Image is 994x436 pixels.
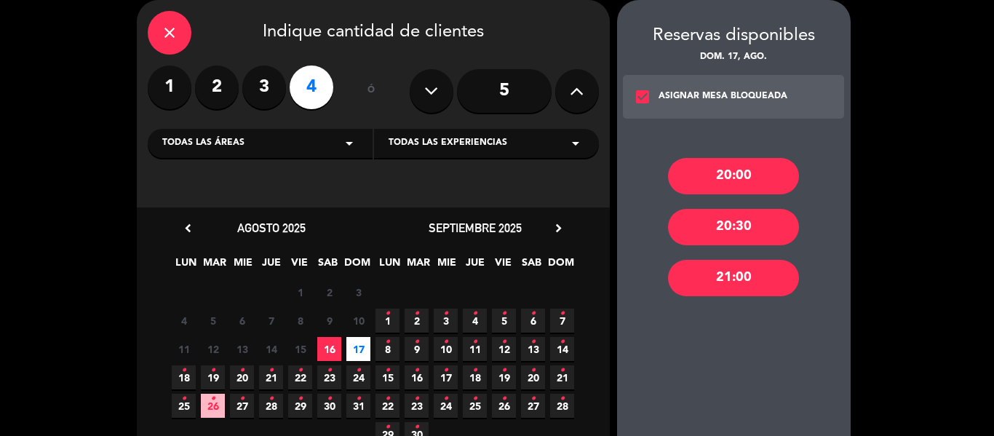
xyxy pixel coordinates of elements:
div: dom. 17, ago. [617,50,851,65]
i: • [385,302,390,325]
span: 10 [346,309,370,333]
i: • [414,387,419,411]
i: • [530,387,536,411]
span: 19 [492,365,516,389]
span: 14 [550,337,574,361]
i: chevron_left [180,221,196,236]
span: 27 [521,394,545,418]
span: 16 [317,337,341,361]
span: VIE [491,254,515,278]
span: 8 [288,309,312,333]
span: 17 [346,337,370,361]
span: 12 [492,337,516,361]
span: 9 [405,337,429,361]
span: 7 [550,309,574,333]
i: • [210,387,215,411]
span: JUE [259,254,283,278]
span: 17 [434,365,458,389]
i: • [239,387,244,411]
span: 21 [259,365,283,389]
span: 13 [521,337,545,361]
span: 18 [172,365,196,389]
div: 20:30 [668,209,799,245]
span: 29 [288,394,312,418]
span: septiembre 2025 [429,221,522,235]
div: ó [348,66,395,116]
span: 16 [405,365,429,389]
i: • [530,302,536,325]
div: ASIGNAR MESA BLOQUEADA [659,90,787,104]
i: chevron_right [551,221,566,236]
span: MIE [434,254,458,278]
span: agosto 2025 [237,221,306,235]
span: 25 [463,394,487,418]
span: Todas las experiencias [389,136,507,151]
i: • [210,359,215,382]
span: DOM [548,254,572,278]
span: 4 [172,309,196,333]
i: • [414,359,419,382]
i: • [327,359,332,382]
span: MAR [406,254,430,278]
span: 4 [463,309,487,333]
i: • [443,387,448,411]
span: SAB [520,254,544,278]
div: 21:00 [668,260,799,296]
span: 22 [288,365,312,389]
span: 3 [434,309,458,333]
i: • [472,359,477,382]
i: close [161,24,178,41]
i: • [239,359,244,382]
i: • [181,359,186,382]
label: 3 [242,66,286,109]
span: 6 [521,309,545,333]
label: 1 [148,66,191,109]
span: SAB [316,254,340,278]
i: • [530,330,536,354]
span: 5 [201,309,225,333]
i: arrow_drop_down [341,135,358,152]
i: • [414,330,419,354]
span: 21 [550,365,574,389]
i: • [385,330,390,354]
span: 2 [317,280,341,304]
span: 19 [201,365,225,389]
i: • [472,330,477,354]
span: 14 [259,337,283,361]
span: 12 [201,337,225,361]
span: 1 [375,309,399,333]
span: 31 [346,394,370,418]
i: • [385,387,390,411]
i: • [356,387,361,411]
span: 23 [405,394,429,418]
span: LUN [378,254,402,278]
div: 20:00 [668,158,799,194]
i: • [560,359,565,382]
span: 28 [259,394,283,418]
label: 4 [290,66,333,109]
span: 2 [405,309,429,333]
span: 15 [375,365,399,389]
i: • [269,359,274,382]
div: Indique cantidad de clientes [148,11,599,55]
i: • [501,302,506,325]
i: • [472,387,477,411]
i: • [443,302,448,325]
span: 6 [230,309,254,333]
span: 20 [230,365,254,389]
span: 23 [317,365,341,389]
span: 22 [375,394,399,418]
span: 5 [492,309,516,333]
i: • [414,302,419,325]
span: MIE [231,254,255,278]
span: 13 [230,337,254,361]
i: • [501,387,506,411]
span: 24 [434,394,458,418]
span: 28 [550,394,574,418]
i: arrow_drop_down [567,135,584,152]
span: 9 [317,309,341,333]
span: 25 [172,394,196,418]
span: 11 [172,337,196,361]
i: • [560,330,565,354]
span: 15 [288,337,312,361]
